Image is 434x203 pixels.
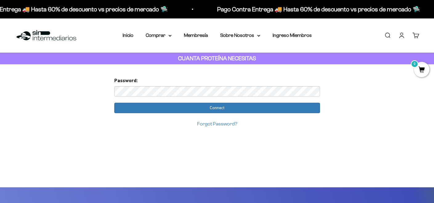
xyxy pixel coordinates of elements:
[123,33,133,38] a: Inicio
[273,33,312,38] a: Ingreso Miembros
[114,103,320,113] input: Connect
[146,31,172,39] summary: Comprar
[178,55,256,62] strong: CUANTA PROTEÍNA NECESITAS
[411,60,418,68] mark: 0
[114,77,138,85] label: Password:
[414,67,429,74] a: 0
[184,33,208,38] a: Membresía
[220,31,260,39] summary: Sobre Nosotros
[197,121,237,126] a: Forgot Password?
[216,4,419,14] p: Pago Contra Entrega 🚚 Hasta 60% de descuento vs precios de mercado 🛸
